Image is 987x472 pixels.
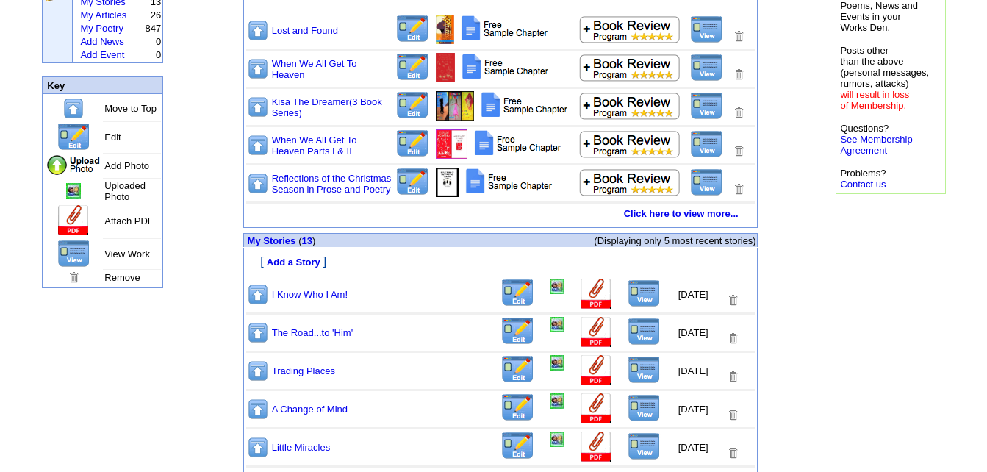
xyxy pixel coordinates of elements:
[247,283,269,306] img: Move to top
[579,355,613,387] img: Add Attachment (PDF or .DOC)
[550,279,564,294] img: Add/Remove Photo
[272,25,338,36] a: Lost and Found
[395,15,430,43] img: Edit this Title
[66,183,81,199] img: Add/Remove Photo
[690,54,723,82] img: View this Title
[247,360,269,382] img: Move to top
[726,446,739,460] img: Removes this Title
[678,327,708,338] font: [DATE]
[473,129,564,157] img: Add Attachment PDF
[272,135,357,157] a: When We All Get To Heaven Parts I & II
[726,332,739,346] img: Removes this Title
[146,23,162,34] font: 847
[247,57,269,80] img: Move to top
[579,279,613,310] img: Add Attachment (PDF or .DOC)
[690,168,723,196] img: View this Title
[247,321,269,344] img: Move to top
[104,180,146,202] font: Uploaded Photo
[245,270,250,275] img: shim.gif
[247,96,269,118] img: Move to top
[678,289,708,300] font: [DATE]
[628,432,661,460] img: View this Title
[248,235,296,246] a: My Stories
[395,129,430,158] img: Edit this Title
[104,132,121,143] font: Edit
[395,168,430,196] img: Edit this Title
[80,23,123,34] a: My Poetry
[579,92,681,120] img: Add to Book Review Program
[464,168,555,195] img: Add Attachment PDF
[272,173,392,195] a: Reflections of the Christmas Season in Prose and Poetry
[480,91,570,118] img: Add Attachment PDF
[67,271,80,285] img: Remove this Page
[550,317,564,332] img: Add/Remove Photo
[272,365,335,376] a: Trading Places
[156,36,161,47] font: 0
[500,432,535,460] img: Edit this Title
[272,327,353,338] a: The Road...to 'Him'
[579,15,681,43] img: Add to Book Review Program
[80,10,126,21] a: My Articles
[500,279,535,307] img: Edit this Title
[690,92,723,120] img: View this Title
[80,36,123,47] a: Add News
[104,248,150,260] font: View Work
[579,393,613,425] img: Add Attachment (PDF or .DOC)
[247,436,269,459] img: Move to top
[47,80,65,91] font: Key
[302,235,312,246] a: 13
[104,215,153,226] font: Attach PDF
[260,255,263,268] font: [
[579,317,613,348] img: Add Attachment (PDF or .DOC)
[579,130,681,158] img: Add to Book Review Program
[550,393,564,409] img: Add/Remove Photo
[272,442,330,453] a: Little Miracles
[840,179,886,190] a: Contact us
[272,58,357,80] a: When We All Get To Heaven
[732,29,745,43] img: Removes this Title
[628,356,661,384] img: View this Title
[500,355,535,384] img: Edit this Title
[323,255,326,268] font: ]
[436,168,459,197] img: Add/Remove Photo
[500,317,535,346] img: Edit this Title
[579,168,681,196] img: Add to Book Review Program
[247,398,269,421] img: Move to top
[151,10,161,21] font: 26
[156,49,161,60] font: 0
[732,144,745,158] img: Removes this Title
[57,205,90,237] img: Add Attachment
[550,355,564,371] img: Add/Remove Photo
[726,408,739,422] img: Removes this Title
[840,134,912,156] a: See Membership Agreement
[550,432,564,447] img: Add/Remove Photo
[436,15,454,44] img: Add/Remove Photo
[245,221,250,226] img: shim.gif
[840,45,929,111] font: Posts other than the above (personal messages, rumors, attacks)
[732,106,745,120] img: Removes this Title
[678,365,708,376] font: [DATE]
[57,240,90,268] img: View this Page
[247,172,269,195] img: Move to top
[436,53,456,82] img: Add/Remove Photo
[628,394,661,422] img: View this Title
[272,289,348,300] a: I Know Who I Am!
[62,97,85,120] img: Move to top
[245,6,250,11] img: shim.gif
[500,393,535,422] img: Edit this Title
[579,54,681,82] img: Add to Book Review Program
[461,53,551,80] img: Add Attachment PDF
[57,123,91,151] img: Edit this Title
[732,182,745,196] img: Removes this Title
[247,134,269,157] img: Move to top
[690,130,723,158] img: View this Title
[104,272,140,283] font: Remove
[436,91,474,121] img: Add/Remove Photo
[247,19,269,42] img: Move to top
[460,15,550,42] img: Add Attachment PDF
[80,49,124,60] a: Add Event
[272,96,382,118] a: Kisa The Dreamer(3 Book Series)
[840,89,909,111] font: will result in loss of Membership.
[840,168,886,190] font: Problems?
[726,370,739,384] img: Removes this Title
